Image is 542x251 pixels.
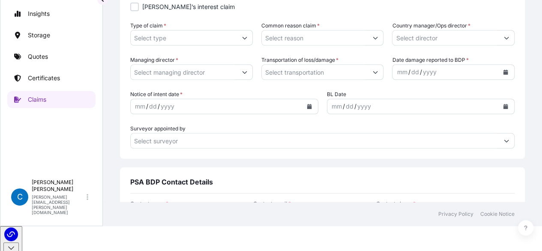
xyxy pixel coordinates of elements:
[28,74,60,82] p: Certificates
[262,64,368,80] input: Select transportation
[130,90,183,99] span: Notice of intent date
[28,95,46,104] p: Claims
[396,67,408,77] div: month,
[331,101,343,112] div: month,
[499,100,512,113] button: Calendar
[17,193,23,201] span: C
[131,133,499,148] input: Select surveyor
[134,101,146,112] div: month,
[130,56,178,64] label: Managing director
[327,90,346,99] span: BL Date
[130,21,166,30] label: Type of claim
[356,101,372,112] div: year,
[408,67,410,77] div: /
[499,133,514,148] button: Show suggestions
[142,3,235,11] span: [PERSON_NAME]’s interest claim
[253,200,369,207] span: Contact email
[130,178,213,186] span: PSA BDP Contact Details
[160,101,175,112] div: year,
[261,21,320,30] label: Common reason claim
[410,67,419,77] div: day,
[130,124,186,133] label: Surveyor appointed by
[7,91,96,108] a: Claims
[345,101,354,112] div: day,
[499,65,512,79] button: Calendar
[32,179,85,193] p: [PERSON_NAME] [PERSON_NAME]
[28,9,50,18] p: Insights
[392,30,499,45] input: Select director
[376,200,492,207] span: Contact phone
[32,194,85,215] p: [PERSON_NAME][EMAIL_ADDRESS][PERSON_NAME][DOMAIN_NAME]
[28,31,50,39] p: Storage
[146,101,148,112] div: /
[131,64,237,80] input: Select managing director
[237,64,252,80] button: Show suggestions
[438,211,473,218] a: Privacy Policy
[237,30,252,45] button: Show suggestions
[158,101,160,112] div: /
[131,30,237,45] input: Select type
[130,200,246,207] span: Contact name
[419,67,422,77] div: /
[302,100,316,113] button: Calendar
[422,67,437,77] div: year,
[7,48,96,65] a: Quotes
[368,64,383,80] button: Show suggestions
[343,101,345,112] div: /
[7,27,96,44] a: Storage
[262,30,368,45] input: Select reason
[148,101,158,112] div: day,
[392,56,468,64] span: Date damage reported to BDP
[261,56,338,64] label: Transportation of loss/damage
[368,30,383,45] button: Show suggestions
[480,211,515,218] a: Cookie Notice
[499,30,514,45] button: Show suggestions
[354,101,356,112] div: /
[7,5,96,22] a: Insights
[7,70,96,87] a: Certificates
[392,21,470,30] label: Country manager/Ops director
[28,52,48,61] p: Quotes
